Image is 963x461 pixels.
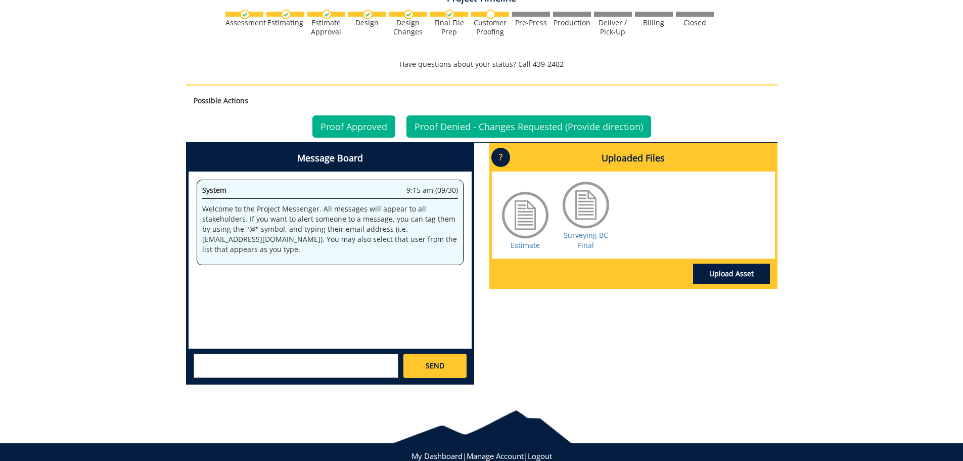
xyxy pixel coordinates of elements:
div: Billing [635,18,673,27]
p: Welcome to the Project Messenger. All messages will appear to all stakeholders. If you want to al... [202,204,458,255]
span: SEND [426,361,444,371]
strong: Possible Actions [194,96,248,105]
div: Deliver / Pick-Up [594,18,632,36]
a: Estimate [511,240,540,250]
h4: Message Board [189,145,472,172]
img: checkmark [281,10,291,19]
p: ? [491,148,510,167]
a: My Dashboard [411,451,463,461]
span: 9:15 am (09/30) [406,185,458,195]
div: Assessment [225,18,263,27]
div: Production [553,18,591,27]
textarea: messageToSend [194,354,398,378]
span: System [202,185,226,195]
img: no [486,10,495,19]
div: Estimate Approval [307,18,345,36]
div: Customer Proofing [471,18,509,36]
a: Proof Denied - Changes Requested (Provide direction) [406,115,651,138]
a: SEND [403,354,466,378]
img: checkmark [404,10,414,19]
a: Upload Asset [693,264,770,284]
img: checkmark [363,10,373,19]
h4: Uploaded Files [492,145,775,172]
img: checkmark [445,10,454,19]
a: Manage Account [467,451,524,461]
a: Proof Approved [312,115,395,138]
a: Surveying BC Final [564,230,608,250]
a: Logout [528,451,552,461]
img: checkmark [240,10,250,19]
p: Have questions about your status? Call 439-2402 [186,59,777,69]
div: Design Changes [389,18,427,36]
div: Design [348,18,386,27]
div: Pre-Press [512,18,550,27]
div: Estimating [266,18,304,27]
div: Final File Prep [430,18,468,36]
img: checkmark [322,10,332,19]
div: Closed [676,18,714,27]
